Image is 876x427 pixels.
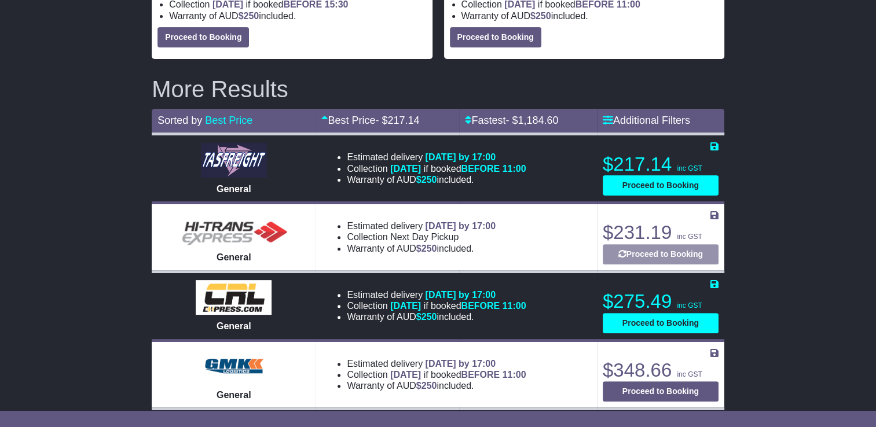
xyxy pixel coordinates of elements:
[217,390,251,400] span: General
[347,231,496,242] li: Collection
[603,175,719,196] button: Proceed to Booking
[461,370,500,380] span: BEFORE
[421,175,437,185] span: 250
[152,76,724,102] h2: More Results
[217,184,251,194] span: General
[347,174,526,185] li: Warranty of AUD included.
[169,10,426,21] li: Warranty of AUD included.
[416,312,437,322] span: $
[426,221,496,231] span: [DATE] by 17:00
[347,380,526,391] li: Warranty of AUD included.
[450,27,541,47] button: Proceed to Booking
[426,359,496,369] span: [DATE] by 17:00
[157,115,202,126] span: Sorted by
[157,27,249,47] button: Proceed to Booking
[196,280,272,315] img: CRL: General
[244,11,259,21] span: 250
[416,381,437,391] span: $
[217,252,251,262] span: General
[205,115,252,126] a: Best Price
[603,221,719,244] p: $231.19
[503,301,526,311] span: 11:00
[461,10,719,21] li: Warranty of AUD included.
[421,312,437,322] span: 250
[201,143,267,178] img: Tasfreight: General
[603,290,719,313] p: $275.49
[603,153,719,176] p: $217.14
[426,152,496,162] span: [DATE] by 17:00
[390,301,421,311] span: [DATE]
[421,381,437,391] span: 250
[347,289,526,300] li: Estimated delivery
[461,164,500,174] span: BEFORE
[176,212,292,246] img: HiTrans (Machship): General
[375,115,419,126] span: - $
[390,232,459,242] span: Next Day Pickup
[390,301,526,311] span: if booked
[603,244,719,264] button: Proceed to Booking
[677,370,702,378] span: inc GST
[536,11,551,21] span: 250
[347,369,526,380] li: Collection
[603,381,719,402] button: Proceed to Booking
[503,370,526,380] span: 11:00
[426,290,496,300] span: [DATE] by 17:00
[416,175,437,185] span: $
[347,243,496,254] li: Warranty of AUD included.
[603,359,719,382] p: $348.66
[347,300,526,311] li: Collection
[347,152,526,163] li: Estimated delivery
[503,164,526,174] span: 11:00
[387,115,419,126] span: 217.14
[321,115,419,126] a: Best Price- $217.14
[217,321,251,331] span: General
[390,164,526,174] span: if booked
[677,233,702,241] span: inc GST
[390,370,421,380] span: [DATE]
[199,349,269,384] img: GMK Logistics: General
[347,358,526,369] li: Estimated delivery
[530,11,551,21] span: $
[465,115,558,126] a: Fastest- $1,184.60
[677,164,702,172] span: inc GST
[421,244,437,253] span: 250
[347,163,526,174] li: Collection
[461,301,500,311] span: BEFORE
[603,313,719,333] button: Proceed to Booking
[518,115,558,126] span: 1,184.60
[347,311,526,322] li: Warranty of AUD included.
[505,115,558,126] span: - $
[347,220,496,231] li: Estimated delivery
[239,11,259,21] span: $
[416,244,437,253] span: $
[603,115,690,126] a: Additional Filters
[390,370,526,380] span: if booked
[390,164,421,174] span: [DATE]
[677,301,702,310] span: inc GST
